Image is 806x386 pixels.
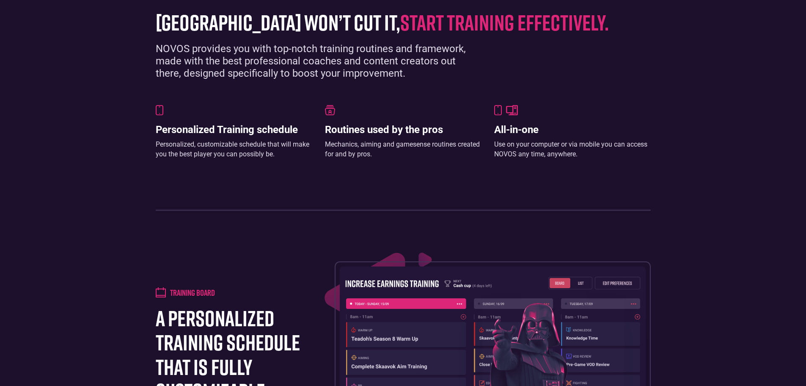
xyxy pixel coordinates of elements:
[400,9,609,35] span: start training effectively.
[325,140,481,159] div: Mechanics, aiming and gamesense routines created for and by pros.
[494,140,651,159] div: Use on your computer or via mobile you can access NOVOS any time, anywhere.
[156,43,481,79] div: NOVOS provides you with top-notch training routines and framework, made with the best professiona...
[325,124,481,136] h3: Routines used by the pros
[494,124,651,136] h3: All-in-one
[156,140,312,159] div: Personalized, customizable schedule that will make you the best player you can possibly be.
[156,124,312,136] h3: Personalized Training schedule
[156,10,638,34] h1: [GEOGRAPHIC_DATA] won’t cut it,
[170,287,215,297] h4: Training board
